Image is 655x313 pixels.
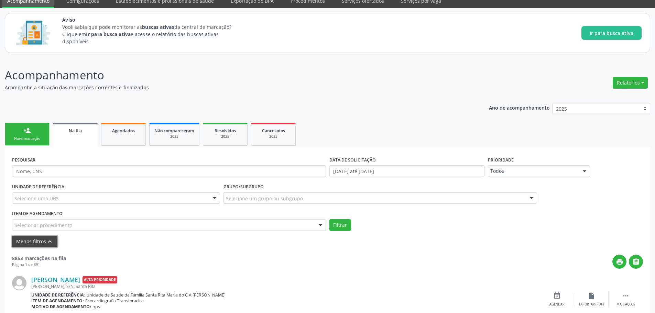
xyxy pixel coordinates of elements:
span: Agendados [112,128,135,134]
div: [PERSON_NAME], S/N, Santa Rita [31,283,540,289]
div: Mais ações [616,302,635,307]
img: Imagem de CalloutCard [13,18,53,48]
div: Página 1 de 591 [12,262,66,268]
span: Alta Prioridade [83,276,117,283]
strong: buscas ativas [142,24,174,30]
span: Unidade de Saude da Familia Santa Rita Maria do C A [PERSON_NAME] [86,292,226,298]
img: img [12,276,26,290]
span: Selecione uma UBS [14,195,59,202]
input: Nome, CNS [12,165,326,177]
div: 2025 [208,134,242,139]
a: [PERSON_NAME] [31,276,80,283]
p: Ano de acompanhamento [489,103,550,112]
p: Você sabia que pode monitorar as da central de marcação? Clique em e acesse o relatório das busca... [62,23,244,45]
i:  [622,292,630,300]
strong: 8853 marcações na fila [12,255,66,261]
button: Ir para busca ativa [581,26,642,40]
i: event_available [553,292,561,300]
div: Exportar (PDF) [579,302,604,307]
button: Filtrar [329,219,351,231]
span: hps [92,304,100,310]
div: Agendar [549,302,565,307]
p: Acompanhe a situação das marcações correntes e finalizadas [5,84,457,91]
i:  [632,258,640,266]
i: print [616,258,623,266]
label: DATA DE SOLICITAÇÃO [329,155,376,165]
label: Prioridade [488,155,514,165]
i: keyboard_arrow_up [46,238,54,245]
span: Cancelados [262,128,285,134]
span: Selecione um grupo ou subgrupo [226,195,303,202]
input: Selecione um intervalo [329,165,484,177]
b: Unidade de referência: [31,292,85,298]
label: Item de agendamento [12,209,63,219]
span: Ir para busca ativa [590,30,633,37]
span: Ecocardiografia Transtoracica [85,298,144,304]
i: insert_drive_file [588,292,595,300]
span: Resolvidos [215,128,236,134]
b: Motivo de agendamento: [31,304,91,310]
button: Menos filtroskeyboard_arrow_up [12,236,57,248]
b: Item de agendamento: [31,298,84,304]
span: Todos [490,168,576,175]
div: Nova marcação [10,136,44,141]
p: Acompanhamento [5,67,457,84]
label: UNIDADE DE REFERÊNCIA [12,182,64,192]
button: Relatórios [613,77,648,89]
div: 2025 [256,134,291,139]
strong: Ir para busca ativa [86,31,131,37]
label: Grupo/Subgrupo [223,182,264,192]
span: Na fila [69,128,82,134]
span: Não compareceram [154,128,194,134]
button: print [612,255,626,269]
button:  [629,255,643,269]
div: 2025 [154,134,194,139]
label: PESQUISAR [12,155,35,165]
span: Aviso [62,16,244,23]
span: Selecionar procedimento [14,222,72,229]
div: person_add [23,127,31,134]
